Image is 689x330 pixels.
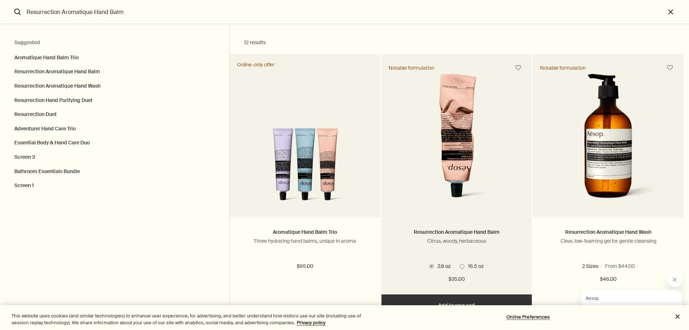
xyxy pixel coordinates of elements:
[14,38,215,47] h2: Suggested
[540,65,586,71] div: Notable formulation
[11,312,379,326] div: This website uses cookies (and similar technologies) to enhance user experience, for advertising,...
[544,238,673,244] p: Clear, low-foaming gel for gentle cleansing
[449,275,465,284] span: $35.00
[612,263,646,269] span: 16.9 fl oz refill
[297,262,313,271] span: $95.00
[581,290,682,323] iframe: Message from Aesop
[464,263,484,269] span: 16.5 oz
[506,310,550,324] button: Online Preferences, Opens the preference center dialog
[381,294,532,316] button: Add to your cart - $35.00
[297,320,325,326] a: More information about your privacy, opens in a new tab
[564,273,682,323] div: Aesop says "Our consultants are available now to offer personalised product advice.". Open messag...
[512,61,525,74] button: Save to cabinet
[392,238,521,244] p: Citrus, woody, herbaceous
[434,263,451,269] span: 2.6 oz
[244,38,502,47] h2: 12 results
[667,273,682,287] iframe: Close message from Aesop
[4,15,90,35] span: Our consultants are available now to offer personalised product advice.
[401,74,513,206] img: Resurrection Aromatique Hand Balm in aluminium tube
[664,61,676,74] button: Save to cabinet
[555,74,662,206] img: Resurrection Aromatique Hand Wash with pump
[389,65,434,71] div: Notable formulation
[273,229,337,235] a: Aromatique Hand Balm Trio
[237,61,275,68] div: Online-only offer
[381,74,532,217] a: Resurrection Aromatique Hand Balm in aluminium tube
[576,263,599,269] span: 16.9 fl oz
[670,309,685,325] button: Close
[230,74,380,217] a: Three hand balms in colourful aluminium tubes.
[565,229,651,235] a: Resurrection Aromatique Hand Wash
[240,238,370,244] p: Three hydrating hand balms, unique in aroma
[533,74,684,217] a: Resurrection Aromatique Hand Wash with pump
[240,128,370,206] img: Three hand balms in colourful aluminium tubes.
[414,229,500,235] a: Resurrection Aromatique Hand Balm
